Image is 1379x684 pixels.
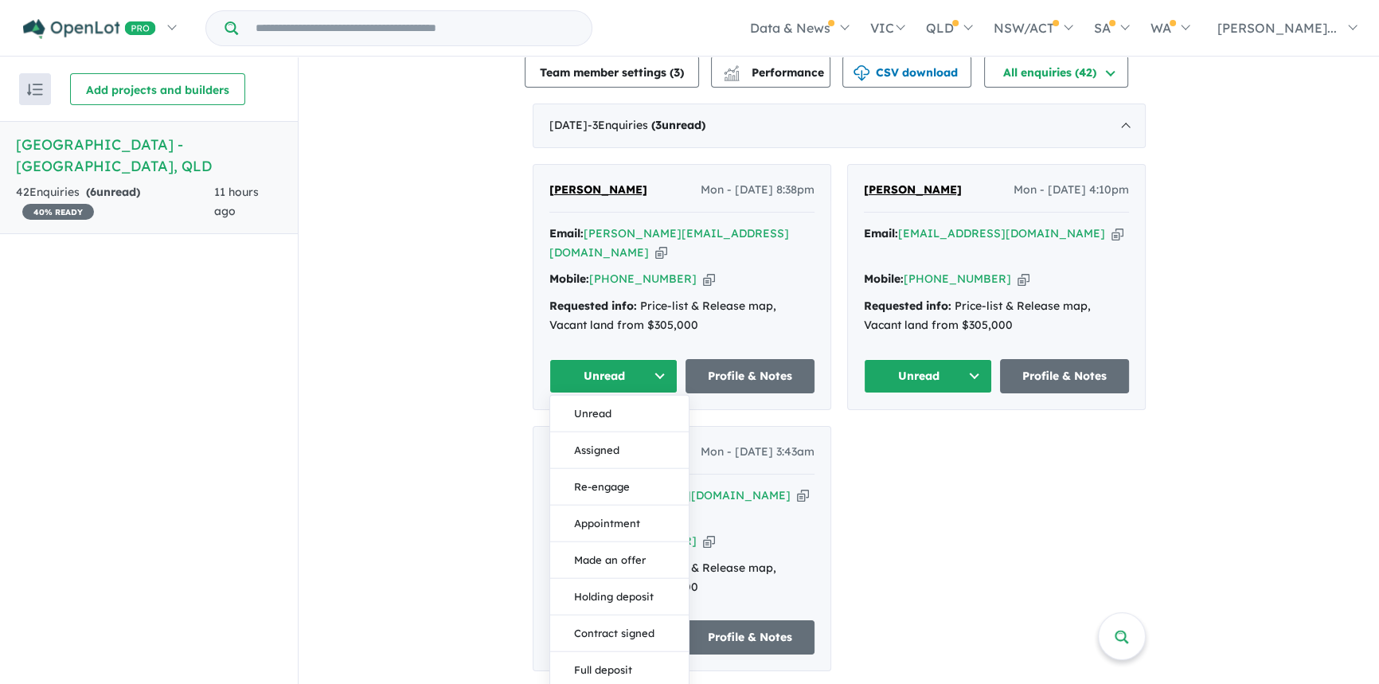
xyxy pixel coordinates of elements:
div: 42 Enquir ies [16,183,214,221]
h5: [GEOGRAPHIC_DATA] - [GEOGRAPHIC_DATA] , QLD [16,134,282,177]
strong: ( unread) [651,118,705,132]
span: [PERSON_NAME]... [1217,20,1337,36]
a: Profile & Notes [686,620,815,655]
a: [PERSON_NAME] [864,181,962,200]
a: [PERSON_NAME][EMAIL_ADDRESS][DOMAIN_NAME] [549,226,789,260]
strong: ( unread) [86,185,140,199]
button: Add projects and builders [70,73,245,105]
button: Appointment [550,505,689,541]
span: 3 [674,65,680,80]
strong: Email: [549,226,584,240]
button: Copy [655,244,667,261]
span: 3 [655,118,662,132]
a: [EMAIL_ADDRESS][DOMAIN_NAME] [898,226,1105,240]
strong: Requested info: [864,299,951,313]
img: download icon [854,65,869,81]
input: Try estate name, suburb, builder or developer [241,11,588,45]
div: Price-list & Release map, Vacant land from $305,000 [549,297,815,335]
span: - 3 Enquir ies [588,118,705,132]
div: [DATE] [533,104,1146,148]
button: Copy [797,487,809,504]
span: 11 hours ago [214,185,259,218]
a: [EMAIL_ADDRESS][DOMAIN_NAME] [584,488,791,502]
button: Copy [703,271,715,287]
a: [PHONE_NUMBER] [589,534,697,548]
img: line-chart.svg [724,65,738,74]
span: [PERSON_NAME] [549,182,647,197]
span: Mon - [DATE] 4:10pm [1014,181,1129,200]
button: Unread [864,359,993,393]
strong: Mobile: [549,272,589,286]
button: Assigned [550,432,689,468]
button: Copy [703,533,715,549]
a: [PHONE_NUMBER] [904,272,1011,286]
button: Performance [711,56,830,88]
button: Contract signed [550,615,689,651]
button: Unread [549,359,678,393]
span: 6 [90,185,96,199]
button: CSV download [842,56,971,88]
button: Team member settings (3) [525,56,699,88]
span: [PERSON_NAME] [864,182,962,197]
button: Copy [1018,271,1029,287]
a: [PERSON_NAME] [549,181,647,200]
button: Made an offer [550,541,689,578]
span: Mon - [DATE] 3:43am [701,443,815,462]
a: Profile & Notes [1000,359,1129,393]
button: Holding deposit [550,578,689,615]
span: Mon - [DATE] 8:38pm [701,181,815,200]
div: Price-list & Release map, Vacant land from $305,000 [864,297,1129,335]
span: 40 % READY [22,204,94,220]
img: sort.svg [27,84,43,96]
strong: Requested info: [549,299,637,313]
button: Unread [550,395,689,432]
button: Re-engage [550,468,689,505]
strong: Mobile: [864,272,904,286]
img: Openlot PRO Logo White [23,19,156,39]
a: Profile & Notes [686,359,815,393]
button: All enquiries (42) [984,56,1128,88]
button: Copy [1111,225,1123,242]
span: Performance [726,65,824,80]
strong: Email: [864,226,898,240]
img: bar-chart.svg [724,71,740,81]
a: [PHONE_NUMBER] [589,272,697,286]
